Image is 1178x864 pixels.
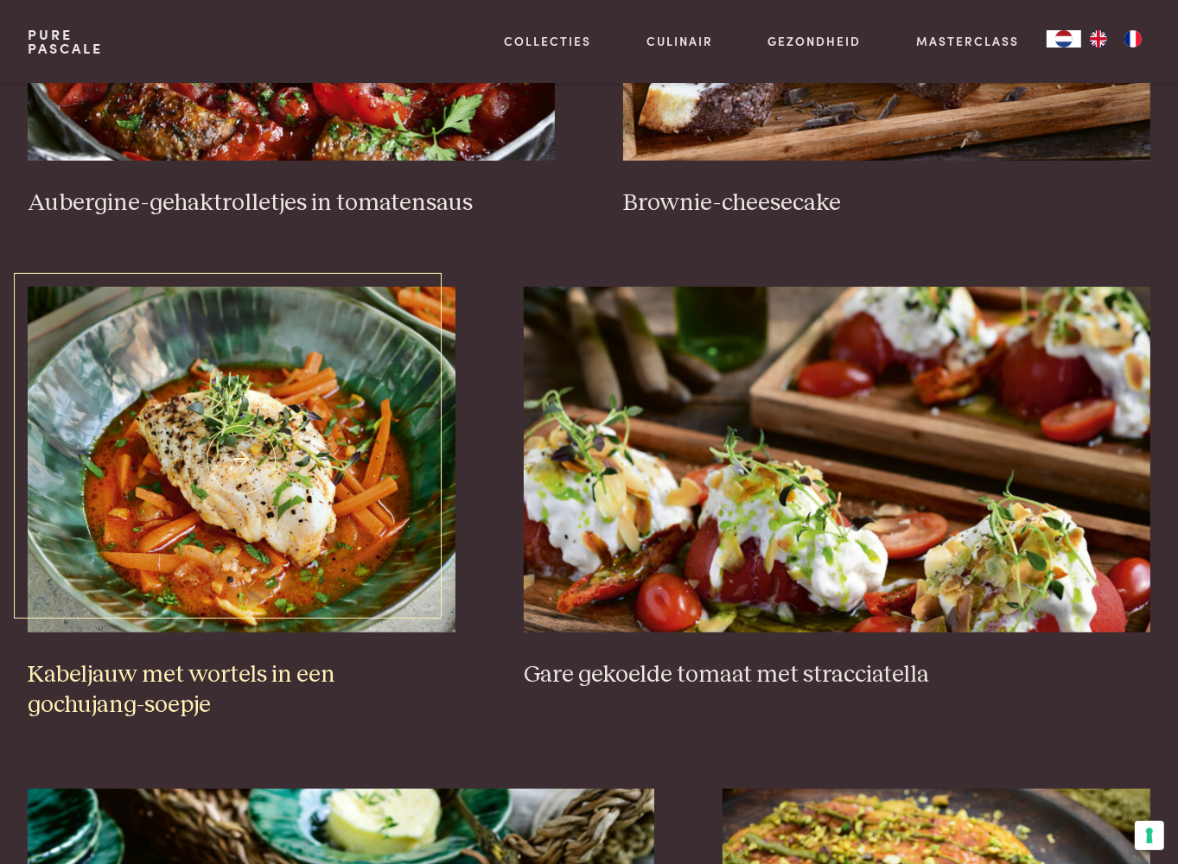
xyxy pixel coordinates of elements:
a: Culinair [646,32,713,50]
a: Gezondheid [768,32,862,50]
img: Gare gekoelde tomaat met stracciatella [524,287,1150,632]
h3: Brownie-cheesecake [623,188,1150,219]
a: NL [1047,30,1081,48]
div: Language [1047,30,1081,48]
h3: Kabeljauw met wortels in een gochujang-soepje [28,660,455,720]
h3: Gare gekoelde tomaat met stracciatella [524,660,1150,690]
button: Uw voorkeuren voor toestemming voor trackingtechnologieën [1135,821,1164,850]
a: PurePascale [28,28,103,55]
h3: Aubergine-gehaktrolletjes in tomatensaus [28,188,555,219]
a: FR [1116,30,1150,48]
a: EN [1081,30,1116,48]
aside: Language selected: Nederlands [1047,30,1150,48]
img: Kabeljauw met wortels in een gochujang-soepje [28,287,455,632]
a: Gare gekoelde tomaat met stracciatella Gare gekoelde tomaat met stracciatella [524,287,1150,689]
a: Masterclass [916,32,1019,50]
a: Kabeljauw met wortels in een gochujang-soepje Kabeljauw met wortels in een gochujang-soepje [28,287,455,720]
a: Collecties [504,32,591,50]
ul: Language list [1081,30,1150,48]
